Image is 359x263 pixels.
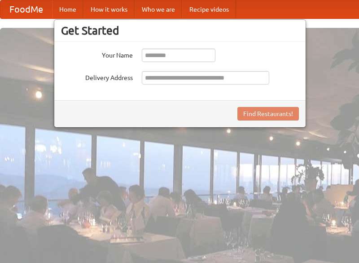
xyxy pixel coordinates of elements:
a: How it works [83,0,135,18]
a: Who we are [135,0,182,18]
a: Home [52,0,83,18]
label: Delivery Address [61,71,133,82]
label: Your Name [61,49,133,60]
a: FoodMe [0,0,52,18]
h3: Get Started [61,24,299,37]
button: Find Restaurants! [237,107,299,120]
a: Recipe videos [182,0,236,18]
